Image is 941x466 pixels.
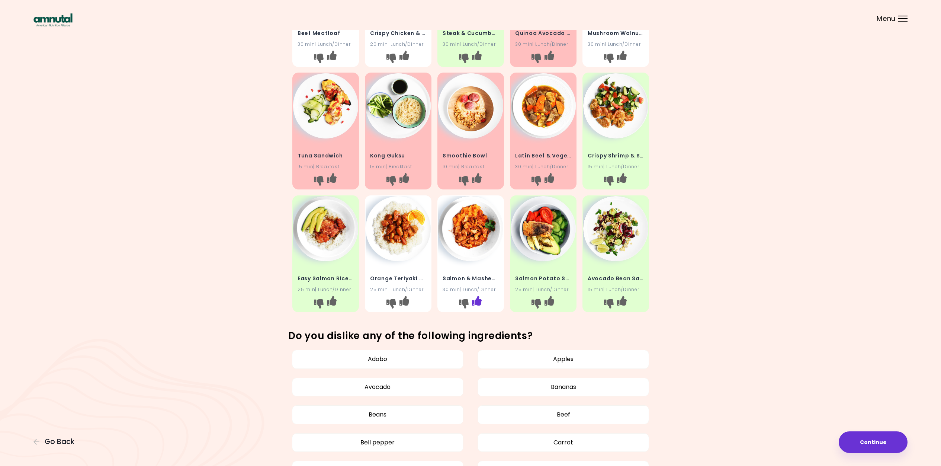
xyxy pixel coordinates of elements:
[443,163,499,170] div: 10 min | Breakfast
[588,150,644,162] h4: Crispy Shrimp & Salad
[543,175,555,187] button: I like this recipe
[588,163,644,170] div: 15 min | Lunch/Dinner
[588,286,644,293] div: 15 min | Lunch/Dinner
[370,27,426,39] h4: Crispy Chicken & Salad
[443,27,499,39] h4: Steak & Cucumber Salad
[478,405,649,424] button: Beef
[543,52,555,64] button: I like this recipe
[530,175,542,187] button: I don't like this recipe
[543,298,555,310] button: I like this recipe
[470,298,482,310] button: I like this recipe
[325,298,337,310] button: I like this recipe
[312,298,324,310] button: I don't like this recipe
[457,52,469,64] button: I don't like this recipe
[443,286,499,293] div: 30 min | Lunch/Dinner
[443,41,499,48] div: 30 min | Lunch/Dinner
[588,27,644,39] h4: Mushroom Walnut Bowl
[385,175,397,187] button: I don't like this recipe
[478,350,649,368] button: Apples
[298,163,354,170] div: 15 min | Breakfast
[312,52,324,64] button: I don't like this recipe
[45,438,74,446] span: Go Back
[298,272,354,284] h4: Easy Salmon Rice Bowl
[515,286,571,293] div: 25 min | Lunch/Dinner
[478,433,649,452] button: Carrot
[33,13,73,26] img: AmNutAl
[292,350,463,368] button: Adobo
[443,272,499,284] h4: Salmon & Mashed Potatoes
[292,378,463,396] button: Avocado
[515,150,571,162] h4: Latin Beef & Vegetable Stew
[370,272,426,284] h4: Orange Teriyaki Chicken
[603,175,614,187] button: I don't like this recipe
[385,298,397,310] button: I don't like this recipe
[616,298,627,310] button: I like this recipe
[398,298,410,310] button: I like this recipe
[515,163,571,170] div: 30 min | Lunch/Dinner
[470,52,482,64] button: I like this recipe
[298,286,354,293] div: 25 min | Lunch/Dinner
[515,41,571,48] div: 30 min | Lunch/Dinner
[515,27,571,39] h4: Quinoa Avocado Salad
[312,175,324,187] button: I don't like this recipe
[515,272,571,284] h4: Salmon Potato Salad
[398,52,410,64] button: I like this recipe
[370,150,426,162] h4: Kong Guksu
[470,175,482,187] button: I like this recipe
[370,163,426,170] div: 15 min | Breakfast
[325,175,337,187] button: I like this recipe
[530,52,542,64] button: I don't like this recipe
[292,405,463,424] button: Beans
[298,150,354,162] h4: Tuna Sandwich
[530,298,542,310] button: I don't like this recipe
[370,286,426,293] div: 25 min | Lunch/Dinner
[478,378,649,396] button: Bananas
[588,272,644,284] h4: Avocado Bean Salad
[616,52,627,64] button: I like this recipe
[603,298,614,310] button: I don't like this recipe
[616,175,627,187] button: I like this recipe
[370,41,426,48] div: 20 min | Lunch/Dinner
[443,150,499,162] h4: Smoothie Bowl
[292,433,463,452] button: Bell pepper
[839,431,908,453] button: Continue
[325,52,337,64] button: I like this recipe
[385,52,397,64] button: I don't like this recipe
[457,175,469,187] button: I don't like this recipe
[603,52,614,64] button: I don't like this recipe
[398,175,410,187] button: I like this recipe
[877,15,896,22] span: Menu
[288,330,653,342] h3: Do you dislike any of the following ingredients?
[588,41,644,48] div: 30 min | Lunch/Dinner
[33,438,78,446] button: Go Back
[298,27,354,39] h4: Beef Meatloaf
[457,298,469,310] button: I don't like this recipe
[298,41,354,48] div: 30 min | Lunch/Dinner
